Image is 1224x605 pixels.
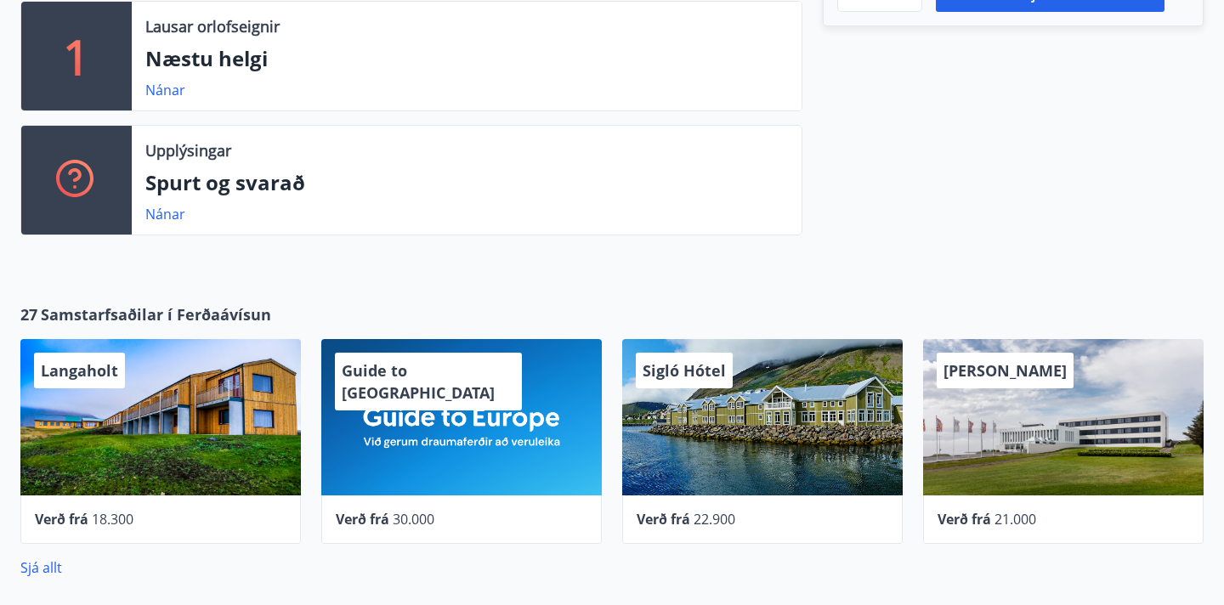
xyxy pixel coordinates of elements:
span: 21.000 [994,510,1036,529]
span: [PERSON_NAME] [943,360,1067,381]
p: Spurt og svarað [145,168,788,197]
a: Nánar [145,81,185,99]
p: 1 [63,24,90,88]
p: Næstu helgi [145,44,788,73]
span: 30.000 [393,510,434,529]
a: Sjá allt [20,558,62,577]
span: Sigló Hótel [643,360,726,381]
span: Verð frá [637,510,690,529]
span: Verð frá [938,510,991,529]
span: Langaholt [41,360,118,381]
span: 22.900 [694,510,735,529]
p: Lausar orlofseignir [145,15,280,37]
span: 18.300 [92,510,133,529]
a: Nánar [145,205,185,223]
span: Verð frá [336,510,389,529]
span: 27 [20,303,37,325]
p: Upplýsingar [145,139,231,161]
span: Samstarfsaðilar í Ferðaávísun [41,303,271,325]
span: Verð frá [35,510,88,529]
span: Guide to [GEOGRAPHIC_DATA] [342,360,495,403]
